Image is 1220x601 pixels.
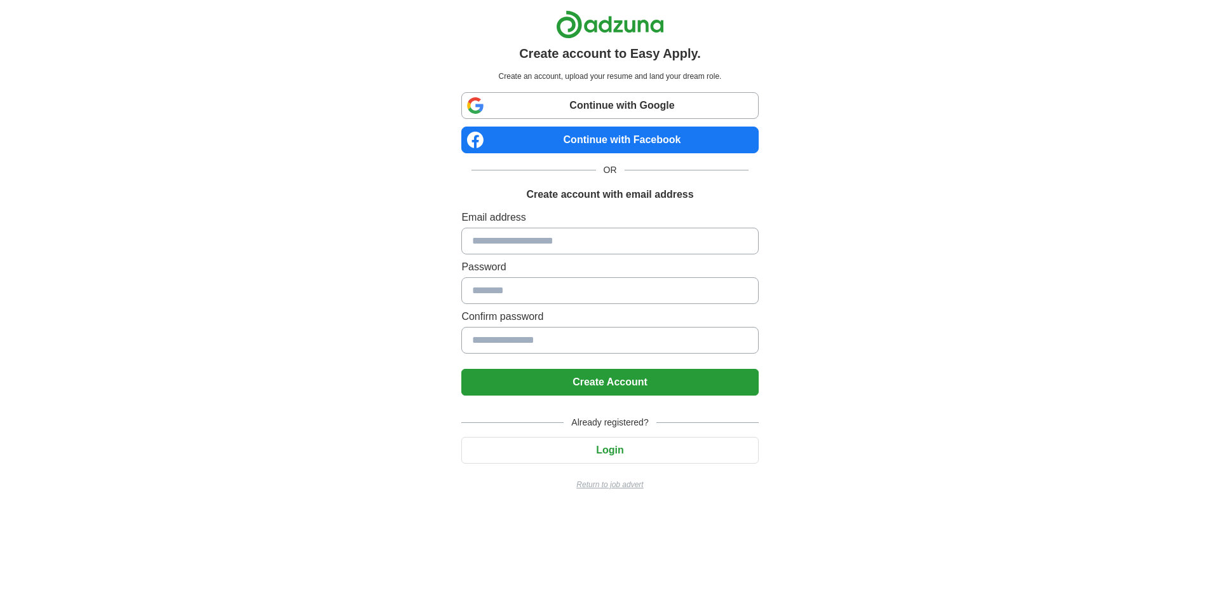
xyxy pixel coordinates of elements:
[461,210,758,225] label: Email address
[461,437,758,464] button: Login
[461,309,758,324] label: Confirm password
[556,10,664,39] img: Adzuna logo
[461,445,758,455] a: Login
[564,416,656,429] span: Already registered?
[519,44,701,63] h1: Create account to Easy Apply.
[461,259,758,275] label: Password
[461,92,758,119] a: Continue with Google
[461,127,758,153] a: Continue with Facebook
[596,163,625,177] span: OR
[461,369,758,396] button: Create Account
[526,187,693,202] h1: Create account with email address
[464,71,756,82] p: Create an account, upload your resume and land your dream role.
[461,479,758,490] a: Return to job advert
